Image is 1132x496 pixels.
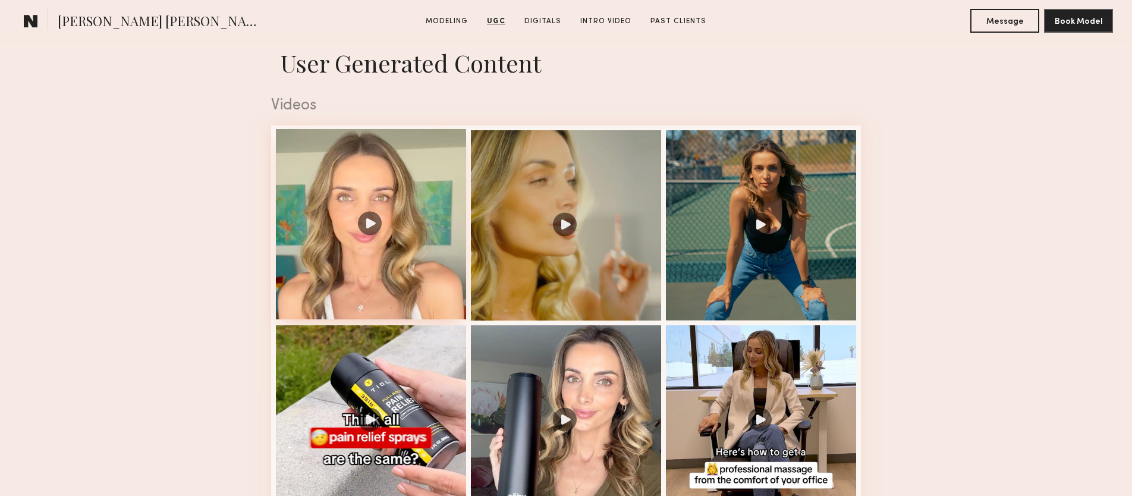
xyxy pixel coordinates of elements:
h1: User Generated Content [262,47,870,79]
a: Intro Video [576,16,636,27]
span: [PERSON_NAME] [PERSON_NAME] [58,12,263,33]
a: Past Clients [646,16,711,27]
a: UGC [482,16,510,27]
a: Book Model [1044,15,1113,26]
a: Modeling [421,16,473,27]
div: Videos [271,98,861,114]
button: Book Model [1044,9,1113,33]
a: Digitals [520,16,566,27]
button: Message [970,9,1039,33]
